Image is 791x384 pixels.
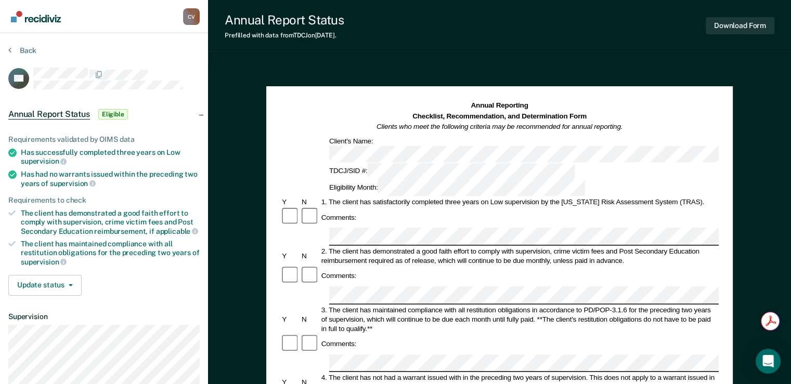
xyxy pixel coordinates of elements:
div: C V [183,8,200,25]
span: supervision [21,157,67,165]
div: The client has maintained compliance with all restitution obligations for the preceding two years of [21,240,200,266]
div: 2. The client has demonstrated a good faith effort to comply with supervision, crime victim fees ... [320,246,719,265]
div: Eligibility Month: [328,179,587,196]
div: Requirements validated by OIMS data [8,135,200,144]
button: Update status [8,275,82,296]
div: Requirements to check [8,196,200,205]
div: Comments: [320,213,358,222]
button: Profile dropdown button [183,8,200,25]
span: applicable [156,227,198,235]
span: supervision [50,179,96,188]
div: Y [280,314,300,324]
div: Prefilled with data from TDCJ on [DATE] . [225,32,344,39]
dt: Supervision [8,312,200,321]
span: Annual Report Status [8,109,90,120]
div: Open Intercom Messenger [756,349,781,374]
div: Y [280,251,300,260]
div: N [300,251,320,260]
button: Back [8,46,36,55]
div: N [300,314,320,324]
strong: Checklist, Recommendation, and Determination Form [412,112,587,120]
div: N [300,197,320,206]
div: Comments: [320,271,358,281]
div: 3. The client has maintained compliance with all restitution obligations in accordance to PD/POP-... [320,305,719,333]
div: Comments: [320,339,358,349]
div: Y [280,197,300,206]
span: supervision [21,258,67,266]
div: TDCJ/SID #: [328,163,577,180]
div: The client has demonstrated a good faith effort to comply with supervision, crime victim fees and... [21,209,200,235]
div: 1. The client has satisfactorily completed three years on Low supervision by the [US_STATE] Risk ... [320,197,719,206]
button: Download Form [706,17,774,34]
em: Clients who meet the following criteria may be recommended for annual reporting. [377,123,623,130]
img: Recidiviz [11,11,61,22]
div: Has had no warrants issued within the preceding two years of [21,170,200,188]
strong: Annual Reporting [471,101,528,109]
div: Annual Report Status [225,12,344,28]
span: Eligible [98,109,128,120]
div: Has successfully completed three years on Low [21,148,200,166]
